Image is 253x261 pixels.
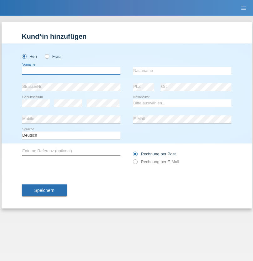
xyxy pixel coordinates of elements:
h1: Kund*in hinzufügen [22,33,231,40]
input: Frau [45,54,49,58]
label: Rechnung per Post [133,152,176,156]
label: Frau [45,54,61,59]
a: menu [237,6,250,10]
span: Speichern [34,188,54,193]
input: Rechnung per Post [133,152,137,159]
button: Speichern [22,184,67,196]
input: Herr [22,54,26,58]
label: Herr [22,54,38,59]
label: Rechnung per E-Mail [133,159,179,164]
input: Rechnung per E-Mail [133,159,137,167]
i: menu [240,5,247,11]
